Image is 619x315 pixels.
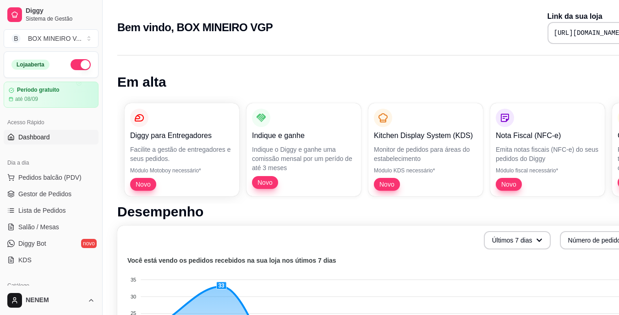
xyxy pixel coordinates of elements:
[4,170,99,185] button: Pedidos balcão (PDV)
[127,257,336,264] text: Você está vendo os pedidos recebidos na sua loja nos útimos 7 dias
[18,255,32,265] span: KDS
[496,130,599,141] p: Nota Fiscal (NFC-e)
[117,20,273,35] h2: Bem vindo, BOX MINEIRO VGP
[17,87,60,94] article: Período gratuito
[4,115,99,130] div: Acesso Rápido
[254,178,276,187] span: Novo
[11,34,21,43] span: B
[374,130,477,141] p: Kitchen Display System (KDS)
[4,203,99,218] a: Lista de Pedidos
[4,253,99,267] a: KDS
[71,59,91,70] button: Alterar Status
[18,189,71,199] span: Gestor de Pedidos
[15,95,38,103] article: até 08/09
[11,60,49,70] div: Loja aberta
[4,4,99,26] a: DiggySistema de Gestão
[374,145,477,163] p: Monitor de pedidos para áreas do estabelecimento
[18,222,59,232] span: Salão / Mesas
[484,231,551,249] button: Últimos 7 dias
[130,167,234,174] p: Módulo Motoboy necessário*
[131,277,136,282] tspan: 35
[4,155,99,170] div: Dia a dia
[18,133,50,142] span: Dashboard
[132,180,154,189] span: Novo
[4,82,99,108] a: Período gratuitoaté 08/09
[368,103,483,196] button: Kitchen Display System (KDS)Monitor de pedidos para áreas do estabelecimentoMódulo KDS necessário...
[18,173,82,182] span: Pedidos balcão (PDV)
[496,145,599,163] p: Emita notas fiscais (NFC-e) do seus pedidos do Diggy
[130,145,234,163] p: Facilite a gestão de entregadores e seus pedidos.
[4,187,99,201] a: Gestor de Pedidos
[18,206,66,215] span: Lista de Pedidos
[376,180,398,189] span: Novo
[28,34,82,43] div: BOX MINEIRO V ...
[4,236,99,251] a: Diggy Botnovo
[26,296,84,304] span: NENEM
[496,167,599,174] p: Módulo fiscal necessário*
[26,15,95,22] span: Sistema de Gestão
[4,130,99,144] a: Dashboard
[252,145,356,172] p: Indique o Diggy e ganhe uma comissão mensal por um perído de até 3 meses
[125,103,239,196] button: Diggy para EntregadoresFacilite a gestão de entregadores e seus pedidos.Módulo Motoboy necessário...
[490,103,605,196] button: Nota Fiscal (NFC-e)Emita notas fiscais (NFC-e) do seus pedidos do DiggyMódulo fiscal necessário*Novo
[18,239,46,248] span: Diggy Bot
[131,294,136,299] tspan: 30
[4,220,99,234] a: Salão / Mesas
[130,130,234,141] p: Diggy para Entregadores
[247,103,361,196] button: Indique e ganheIndique o Diggy e ganhe uma comissão mensal por um perído de até 3 mesesNovo
[252,130,356,141] p: Indique e ganhe
[498,180,520,189] span: Novo
[374,167,477,174] p: Módulo KDS necessário*
[4,289,99,311] button: NENEM
[26,7,95,15] span: Diggy
[4,278,99,293] div: Catálogo
[4,29,99,48] button: Select a team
